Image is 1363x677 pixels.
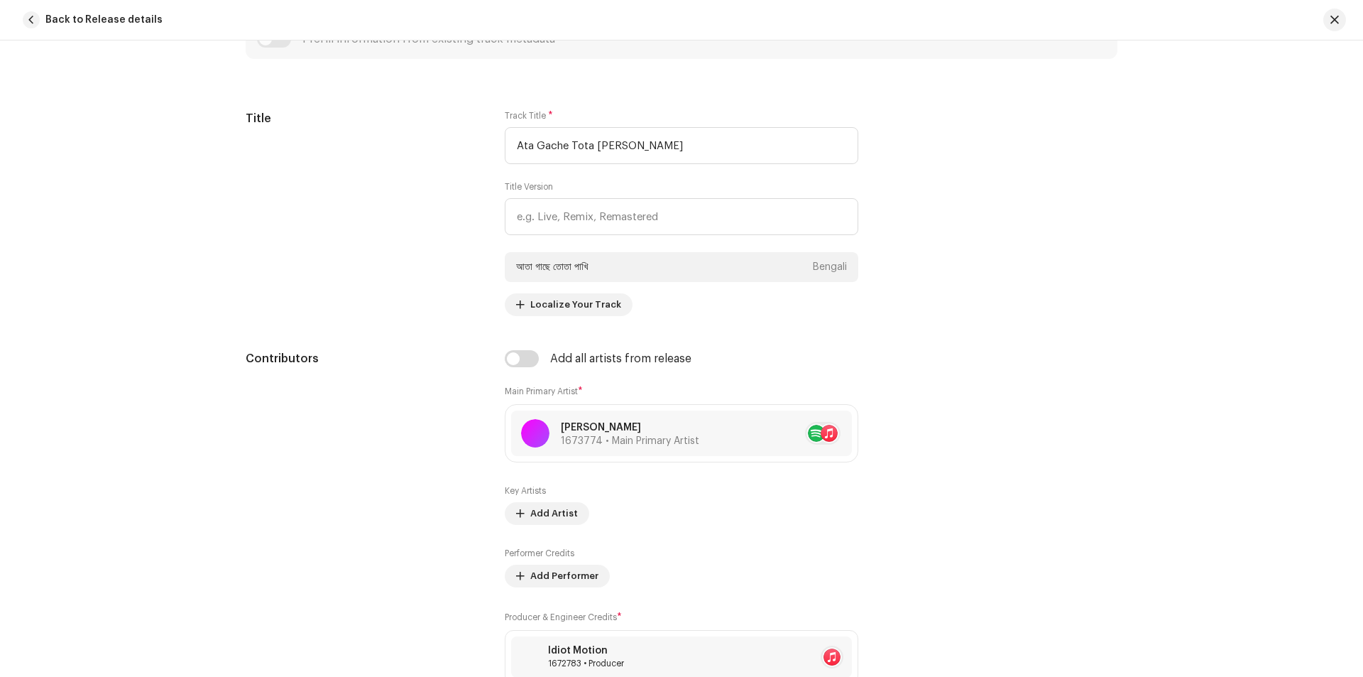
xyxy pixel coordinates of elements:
button: Add Performer [505,565,610,587]
span: Add Artist [530,499,578,528]
img: 4fea8a7f-aaba-488a-b96c-5ab91f733935 [520,646,542,668]
div: Add all artists from release [550,353,691,364]
label: Performer Credits [505,548,574,559]
div: Idiot Motion [548,645,624,656]
span: Add Performer [530,562,598,590]
h5: Title [246,110,482,127]
div: Producer [548,658,624,669]
div: Bengali [813,261,847,273]
small: Producer & Engineer Credits [505,613,617,622]
input: Enter the name of the track [505,127,858,164]
div: আতা গাছে তোতা পাখি [516,261,589,273]
h5: Contributors [246,350,482,367]
input: e.g. Live, Remix, Remastered [505,198,858,235]
label: Key Artists [505,485,546,497]
span: Localize Your Track [530,291,621,319]
p: [PERSON_NAME] [561,421,699,435]
small: Main Primary Artist [505,387,578,396]
button: Localize Your Track [505,293,633,316]
button: Add Artist [505,502,589,525]
span: 1673774 • Main Primary Artist [561,436,699,446]
label: Track Title [505,110,553,121]
label: Title Version [505,181,553,193]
